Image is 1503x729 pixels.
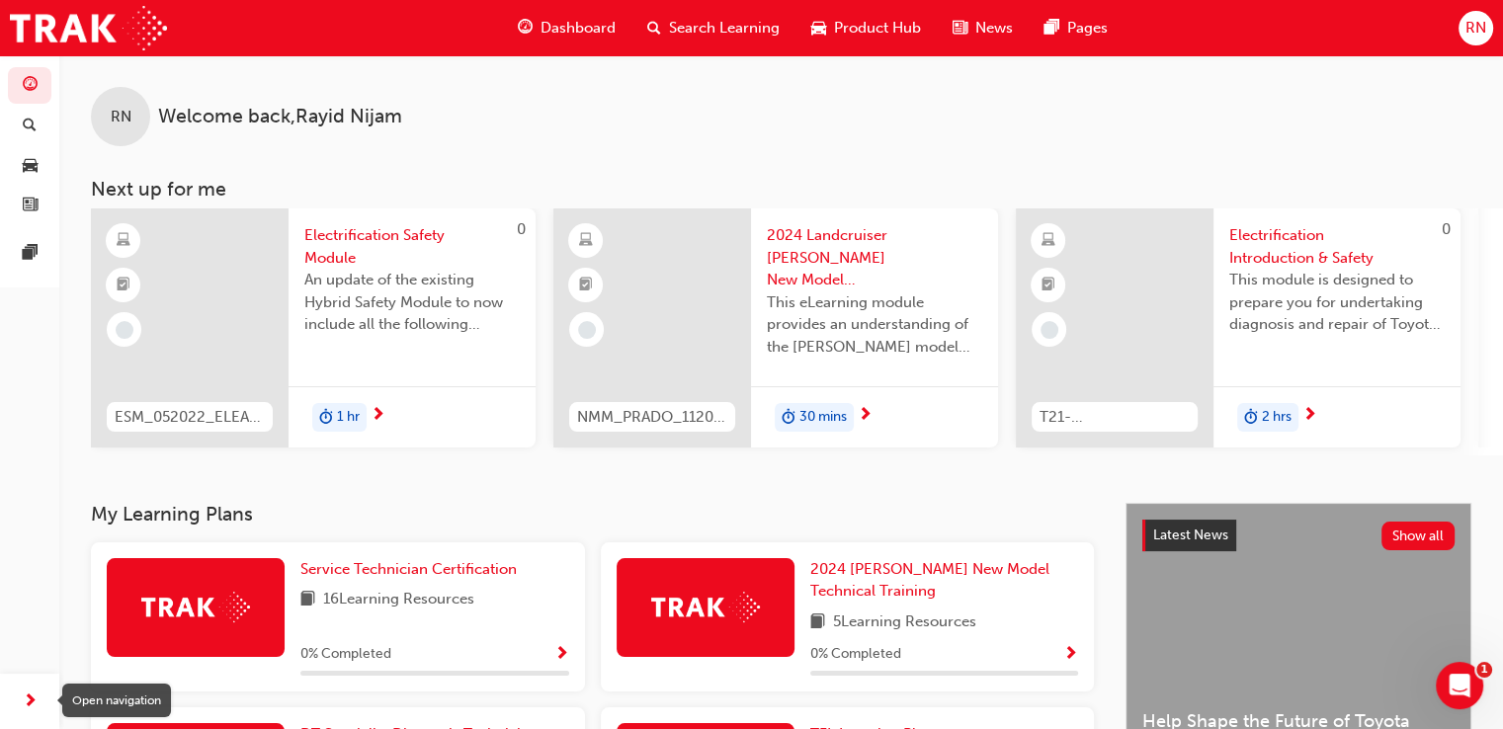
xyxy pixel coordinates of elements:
[116,321,133,339] span: learningRecordVerb_NONE-icon
[553,208,998,447] a: NMM_PRADO_112024_MODULE_12024 Landcruiser [PERSON_NAME] New Model Mechanisms - Model Outline 1Thi...
[810,560,1049,601] span: 2024 [PERSON_NAME] New Model Technical Training
[304,269,520,336] span: An update of the existing Hybrid Safety Module to now include all the following electrification v...
[117,273,130,298] span: booktick-icon
[1042,228,1055,254] span: learningResourceType_ELEARNING-icon
[111,106,131,128] span: RN
[782,405,795,431] span: duration-icon
[767,291,982,359] span: This eLearning module provides an understanding of the [PERSON_NAME] model line-up and its Katash...
[115,406,265,429] span: ESM_052022_ELEARN
[23,689,38,714] span: next-icon
[23,198,38,215] span: news-icon
[953,16,967,40] span: news-icon
[579,273,593,298] span: booktick-icon
[158,106,402,128] span: Welcome back , Rayid Nijam
[1229,269,1445,336] span: This module is designed to prepare you for undertaking diagnosis and repair of Toyota & Lexus Ele...
[1153,526,1228,543] span: Latest News
[1016,208,1461,447] a: 0T21-FOD_HVIS_PREREQElectrification Introduction & SafetyThis module is designed to prepare you f...
[578,321,596,339] span: learningRecordVerb_NONE-icon
[1040,406,1190,429] span: T21-FOD_HVIS_PREREQ
[1465,17,1486,40] span: RN
[833,610,976,635] span: 5 Learning Resources
[371,407,385,425] span: next-icon
[541,17,616,40] span: Dashboard
[767,224,982,291] span: 2024 Landcruiser [PERSON_NAME] New Model Mechanisms - Model Outline 1
[647,16,661,40] span: search-icon
[1067,17,1108,40] span: Pages
[1244,405,1258,431] span: duration-icon
[1476,662,1492,678] span: 1
[300,588,315,612] span: book-icon
[1262,406,1292,429] span: 2 hrs
[834,17,921,40] span: Product Hub
[517,220,526,238] span: 0
[554,642,569,667] button: Show Progress
[337,406,360,429] span: 1 hr
[577,406,727,429] span: NMM_PRADO_112024_MODULE_1
[1381,522,1456,550] button: Show all
[304,224,520,269] span: Electrification Safety Module
[91,503,1094,526] h3: My Learning Plans
[937,8,1029,48] a: news-iconNews
[1442,220,1451,238] span: 0
[319,405,333,431] span: duration-icon
[810,610,825,635] span: book-icon
[669,17,780,40] span: Search Learning
[23,118,37,135] span: search-icon
[1436,662,1483,709] iframe: Intercom live chat
[1044,16,1059,40] span: pages-icon
[1042,273,1055,298] span: booktick-icon
[1142,520,1455,551] a: Latest NewsShow all
[1302,407,1317,425] span: next-icon
[1063,642,1078,667] button: Show Progress
[10,6,167,50] img: Trak
[858,407,873,425] span: next-icon
[323,588,474,612] span: 16 Learning Resources
[300,560,517,578] span: Service Technician Certification
[554,646,569,664] span: Show Progress
[811,16,826,40] span: car-icon
[117,228,130,254] span: learningResourceType_ELEARNING-icon
[1041,321,1058,339] span: learningRecordVerb_NONE-icon
[141,592,250,622] img: Trak
[502,8,631,48] a: guage-iconDashboard
[518,16,533,40] span: guage-icon
[23,245,38,263] span: pages-icon
[23,77,38,95] span: guage-icon
[795,8,937,48] a: car-iconProduct Hub
[62,684,171,717] div: Open navigation
[810,643,901,666] span: 0 % Completed
[1063,646,1078,664] span: Show Progress
[1029,8,1124,48] a: pages-iconPages
[91,208,536,447] a: 0ESM_052022_ELEARNElectrification Safety ModuleAn update of the existing Hybrid Safety Module to ...
[300,643,391,666] span: 0 % Completed
[810,558,1079,603] a: 2024 [PERSON_NAME] New Model Technical Training
[651,592,760,622] img: Trak
[631,8,795,48] a: search-iconSearch Learning
[579,228,593,254] span: learningResourceType_ELEARNING-icon
[23,157,38,175] span: car-icon
[59,178,1503,201] h3: Next up for me
[1459,11,1493,45] button: RN
[300,558,525,581] a: Service Technician Certification
[1229,224,1445,269] span: Electrification Introduction & Safety
[975,17,1013,40] span: News
[799,406,847,429] span: 30 mins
